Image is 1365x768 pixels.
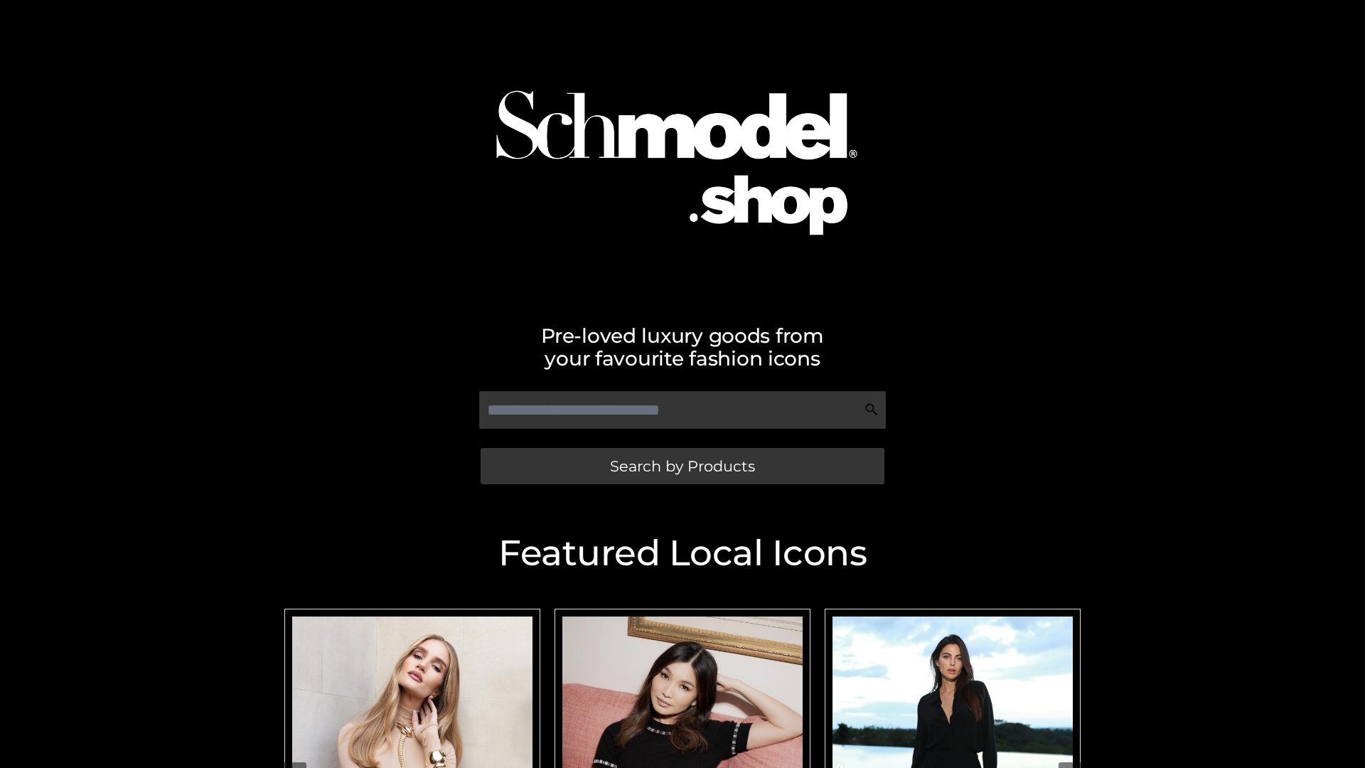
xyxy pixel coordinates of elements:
h2: Pre-loved luxury goods from your favourite fashion icons [277,324,1088,370]
a: Search by Products [481,448,884,484]
span: Search by Products [610,459,755,474]
img: Search Icon [864,402,879,417]
h2: Featured Local Icons​ [277,535,1088,571]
